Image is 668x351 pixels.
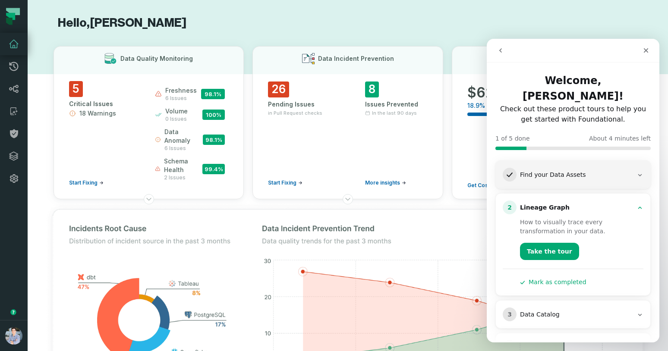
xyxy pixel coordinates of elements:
[365,179,406,186] a: More insights
[372,110,417,116] span: In the last 90 days
[318,54,394,63] h3: Data Incident Prevention
[165,116,188,122] span: 0 issues
[365,179,400,186] span: More insights
[9,308,17,316] div: Tooltip anchor
[467,182,523,189] span: Get Cost Suggestions
[268,179,296,186] span: Start Fixing
[365,100,428,109] div: Issues Prevented
[202,110,225,120] span: 100 %
[252,46,443,199] button: Data Incident Prevention26Pending Issuesin Pull Request checksStart Fixing8Issues PreventedIn the...
[452,46,642,199] button: Cost Savings$62.15K/year18.9%Annual savings$329.66K/yearGet Cost Suggestions
[203,135,225,145] span: 98.1 %
[268,81,289,97] span: 26
[268,100,331,109] div: Pending Issues
[54,16,642,31] h1: Hello, [PERSON_NAME]
[120,54,193,63] h3: Data Quality Monitoring
[165,86,197,95] span: freshness
[165,107,188,116] span: volume
[467,84,521,101] span: $ 62.15K
[79,109,116,118] span: 18 Warnings
[202,164,225,174] span: 99.4 %
[69,179,98,186] span: Start Fixing
[164,157,202,174] span: schema health
[5,327,22,345] img: avatar of Alon Nafta
[467,182,529,189] a: Get Cost Suggestions
[69,100,139,108] div: Critical Issues
[487,39,659,342] iframe: Intercom live chat
[164,174,202,181] span: 2 issues
[365,81,379,97] span: 8
[54,46,244,199] button: Data Quality Monitoring5Critical Issues18 WarningsStart Fixingfreshness6 issues98.1%volume0 issue...
[69,81,83,97] span: 5
[164,145,202,152] span: 6 issues
[165,95,197,102] span: 6 issues
[201,89,225,99] span: 98.1 %
[69,179,104,186] a: Start Fixing
[467,101,485,110] span: 18.9 %
[268,179,302,186] a: Start Fixing
[164,128,202,145] span: data anomaly
[268,110,322,116] span: in Pull Request checks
